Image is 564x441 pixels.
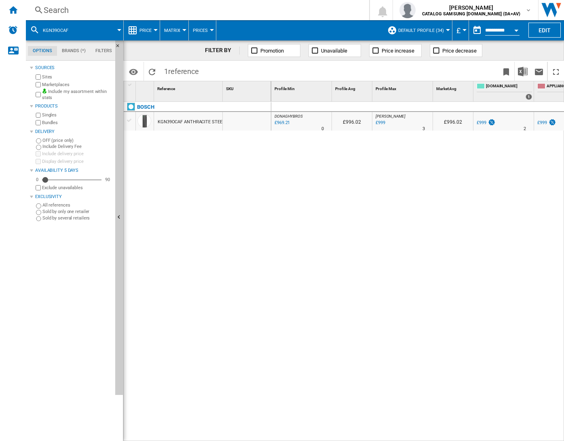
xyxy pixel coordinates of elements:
[334,81,372,94] div: Profile Avg Sort None
[36,138,41,143] input: OFF (price only)
[193,28,208,33] span: Prices
[475,81,534,101] div: [DOMAIN_NAME] 1 offers sold by AO.COM
[44,4,348,16] div: Search
[224,81,271,94] div: SKU Sort None
[435,81,473,94] div: Market Avg Sort None
[35,65,112,71] div: Sources
[376,114,406,118] span: [PERSON_NAME]
[524,125,526,133] div: Delivery Time : 2 days
[157,87,175,91] span: Reference
[35,103,112,110] div: Products
[374,81,433,94] div: Profile Max Sort None
[144,62,160,81] button: Reload
[248,44,300,57] button: Promotion
[42,158,112,165] label: Display delivery price
[42,89,112,101] label: Include my assortment within stats
[456,26,460,35] span: £
[36,120,41,125] input: Bundles
[509,22,524,36] button: Open calendar
[115,40,123,395] button: Hide
[226,87,234,91] span: SKU
[115,40,125,55] button: Hide
[42,143,112,150] label: Include Delivery Fee
[498,62,514,81] button: Bookmark this report
[164,20,184,40] button: Matrix
[488,119,496,126] img: promotionV3.png
[91,46,117,56] md-tab-item: Filters
[374,119,385,127] div: Last updated : Thursday, 4 September 2025 10:03
[36,185,41,190] input: Display delivery price
[42,120,112,126] label: Bundles
[422,4,520,12] span: [PERSON_NAME]
[435,81,473,94] div: Sort None
[528,23,561,38] button: Edit
[42,151,112,157] label: Include delivery price
[36,145,41,150] input: Include Delivery Fee
[205,46,239,55] div: FILTER BY
[36,113,41,118] input: Singles
[273,81,332,94] div: Profile Min Sort None
[35,129,112,135] div: Delivery
[36,159,41,164] input: Display delivery price
[137,81,154,94] div: Sort None
[536,119,556,127] div: £999
[422,11,520,17] b: CATALOG SAMSUNG [DOMAIN_NAME] (DA+AV)
[456,20,465,40] button: £
[42,82,112,88] label: Marketplaces
[42,215,112,221] label: Sold by several retailers
[139,28,152,33] span: Price
[537,120,547,125] div: £999
[42,176,101,184] md-slider: Availability
[36,216,41,222] input: Sold by several retailers
[548,62,564,81] button: Maximize
[224,81,271,94] div: Sort None
[275,114,303,118] span: DONAGHYBROS
[275,87,295,91] span: Profile Min
[433,112,473,131] div: £996.02
[42,185,112,191] label: Exclude unavailables
[469,22,485,38] button: md-calendar
[42,112,112,118] label: Singles
[30,20,119,40] div: KGN39OCAF
[442,48,477,54] span: Price decrease
[156,81,222,94] div: Reference Sort None
[518,67,528,76] img: excel-24x24.png
[28,46,57,56] md-tab-item: Options
[193,20,212,40] div: Prices
[332,112,372,131] div: £996.02
[168,67,199,76] span: reference
[436,87,456,91] span: Market Avg
[43,28,68,33] span: KGN39OCAF
[42,202,112,208] label: All references
[334,81,372,94] div: Sort None
[477,120,486,125] div: £999
[42,209,112,215] label: Sold by only one retailer
[548,119,556,126] img: promotionV3.png
[164,28,180,33] span: Matrix
[273,119,290,127] div: Last updated : Thursday, 4 September 2025 11:03
[531,62,547,81] button: Send this report by email
[160,62,203,79] span: 1
[42,137,112,143] label: OFF (price only)
[36,151,41,156] input: Include delivery price
[57,46,91,56] md-tab-item: Brands (*)
[273,81,332,94] div: Sort None
[34,177,40,183] div: 0
[8,25,18,35] img: alerts-logo.svg
[452,20,469,40] md-menu: Currency
[36,210,41,215] input: Sold by only one retailer
[36,74,41,80] input: Sites
[321,48,347,54] span: Unavailable
[475,119,496,127] div: £999
[398,20,448,40] button: Default profile (34)
[382,48,414,54] span: Price increase
[36,90,41,100] input: Include my assortment within stats
[369,44,422,57] button: Price increase
[103,177,112,183] div: 90
[430,44,482,57] button: Price decrease
[387,20,448,40] div: Default profile (34)
[36,203,41,209] input: All references
[156,81,222,94] div: Sort None
[515,62,531,81] button: Download in Excel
